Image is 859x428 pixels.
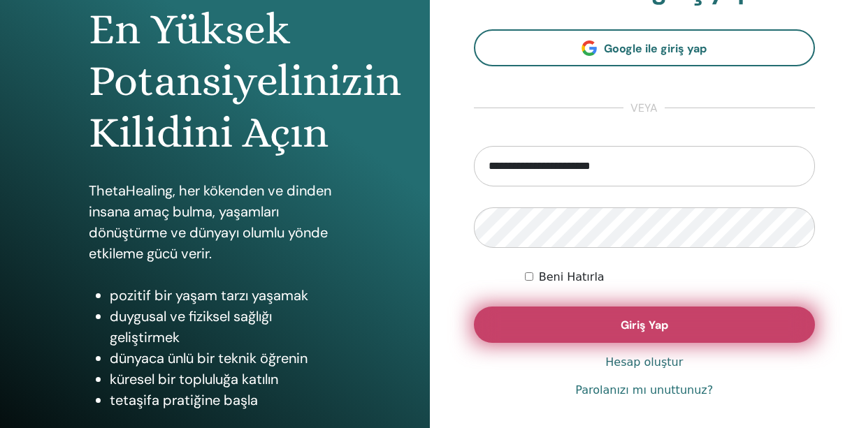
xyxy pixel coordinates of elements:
li: dünyaca ünlü bir teknik öğrenin [110,348,340,369]
li: pozitif bir yaşam tarzı yaşamak [110,285,340,306]
a: Google ile giriş yap [474,29,816,66]
li: duygusal ve fiziksel sağlığı geliştirmek [110,306,340,348]
h1: En Yüksek Potansiyelinizin Kilidini Açın [89,3,340,159]
a: Hesap oluştur [605,354,683,371]
div: Keep me authenticated indefinitely or until I manually logout [525,269,815,286]
li: tetaşifa pratiğine başla [110,390,340,411]
li: küresel bir topluluğa katılın [110,369,340,390]
label: Beni Hatırla [539,269,605,286]
p: ThetaHealing, her kökenden ve dinden insana amaç bulma, yaşamları dönüştürme ve dünyayı olumlu yö... [89,180,340,264]
span: Google ile giriş yap [604,41,707,56]
span: Giriş Yap [621,318,668,332]
a: Parolanızı mı unuttunuz? [575,382,713,399]
button: Giriş Yap [474,307,816,343]
span: veya [623,100,665,117]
